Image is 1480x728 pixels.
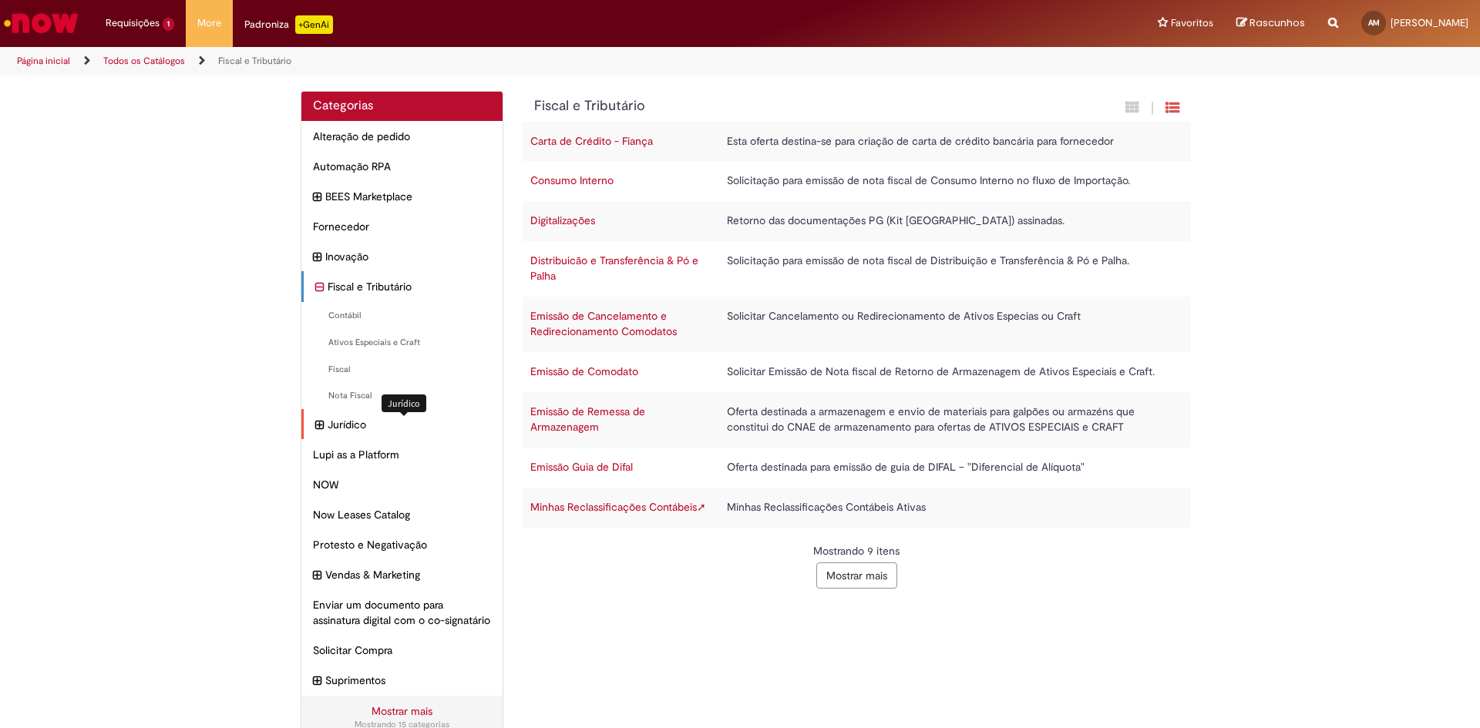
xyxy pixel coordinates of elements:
[325,189,491,204] span: BEES Marketplace
[17,55,70,67] a: Página inicial
[534,543,1180,559] div: Mostrando 9 itens
[1250,15,1305,30] span: Rascunhos
[530,364,638,378] a: Emissão de Comodato
[719,201,1176,241] td: Retorno das documentações PG (Kit [GEOGRAPHIC_DATA]) assinadas.
[1391,16,1468,29] span: [PERSON_NAME]
[523,201,1192,241] tr: Digitalizações Retorno das documentações PG (Kit [GEOGRAPHIC_DATA]) assinadas.
[301,635,503,666] div: Solicitar Compra
[301,356,503,384] div: Fiscal
[313,337,491,349] span: Ativos Especiais e Craft
[523,352,1192,392] tr: Emissão de Comodato Solicitar Emissão de Nota fiscal de Retorno de Armazenagem de Ativos Especiai...
[1165,100,1179,115] i: Exibição de grade
[530,404,645,434] a: Emissão de Remessa de Armazenagem
[2,8,81,39] img: ServiceNow
[328,417,491,432] span: Jurídico
[103,55,185,67] a: Todos os Catálogos
[523,297,1192,352] tr: Emissão de Cancelamento e Redirecionamento Comodatos Solicitar Cancelamento ou Redirecionamento d...
[315,417,324,434] i: expandir categoria Jurídico
[313,642,491,658] span: Solicitar Compra
[530,309,677,338] a: Emissão de Cancelamento e Redirecionamento Comodatos
[719,392,1176,448] td: Oferta destinada a armazenagem e envio de materiais para galpões ou armazéns que constitui do CNA...
[313,447,491,462] span: Lupi as a Platform
[301,121,503,152] div: Alteração de pedido
[313,99,491,113] h2: Categorias
[301,469,503,500] div: NOW
[523,488,1192,528] tr: Minhas Reclassificações ContábeisLink Externo Minhas Reclassificações Contábeis Ativas
[523,161,1192,201] tr: Consumo Interno Solicitação para emissão de nota fiscal de Consumo Interno no fluxo de Importação.
[12,47,975,75] ul: Trilhas de página
[719,161,1176,201] td: Solicitação para emissão de nota fiscal de Consumo Interno no fluxo de Importação.
[313,673,321,689] i: expandir categoria Suprimentos
[523,392,1192,448] tr: Emissão de Remessa de Armazenagem Oferta destinada a armazenagem e envio de materiais para galpõe...
[301,559,503,590] div: expandir categoria Vendas & Marketing Vendas & Marketing
[313,219,491,234] span: Fornecedor
[313,189,321,206] i: expandir categoria BEES Marketplace
[313,507,491,522] span: Now Leases Catalog
[530,460,633,474] a: Emissão Guia de Difal
[313,537,491,552] span: Protesto e Negativação
[301,302,503,330] div: Contábil
[530,173,614,187] a: Consumo Interno
[301,409,503,440] div: expandir categoria Jurídico Jurídico
[523,241,1192,297] tr: Distribuicão e Transferência & Pó e Palha Solicitação para emissão de nota fiscal de Distribuição...
[301,181,503,212] div: expandir categoria BEES Marketplace BEES Marketplace
[295,15,333,34] p: +GenAi
[1368,18,1380,28] span: AM
[530,134,653,148] a: Carta de Crédito - Fiança
[1151,99,1154,117] span: |
[382,394,426,412] div: Jurídico
[313,364,491,376] span: Fiscal
[313,390,491,402] span: Nota Fiscal
[301,241,503,272] div: expandir categoria Inovação Inovação
[313,310,491,322] span: Contábil
[697,500,706,514] span: Link Externo
[313,477,491,492] span: NOW
[523,448,1192,488] tr: Emissão Guia de Difal Oferta destinada para emissão de guia de DIFAL – "Diferencial de Alíquota"
[106,15,160,31] span: Requisições
[719,488,1176,528] td: Minhas Reclassificações Contábeis Ativas
[719,448,1176,488] td: Oferta destinada para emissão de guia de DIFAL – "Diferencial de Alíquota"
[301,211,503,242] div: Fornecedor
[301,499,503,530] div: Now Leases Catalog
[1236,16,1305,31] a: Rascunhos
[315,279,324,296] i: recolher categoria Fiscal e Tributário
[163,18,174,31] span: 1
[313,249,321,266] i: expandir categoria Inovação
[218,55,291,67] a: Fiscal e Tributário
[1125,100,1139,115] i: Exibição em cartão
[719,297,1176,352] td: Solicitar Cancelamento ou Redirecionamento de Ativos Especias ou Craft
[301,329,503,357] div: Ativos Especiais e Craft
[313,159,491,174] span: Automação RPA
[313,129,491,144] span: Alteração de pedido
[301,529,503,560] div: Protesto e Negativação
[313,567,321,584] i: expandir categoria Vendas & Marketing
[301,382,503,410] div: Nota Fiscal
[325,567,491,582] span: Vendas & Marketing
[301,121,503,696] ul: Categorias
[1171,15,1213,31] span: Favoritos
[530,500,706,514] a: Minhas Reclassificações ContábeisLink Externo
[301,302,503,410] ul: Fiscal e Tributário subcategorias
[325,249,491,264] span: Inovação
[197,15,221,31] span: More
[719,122,1176,162] td: Esta oferta destina-se para criação de carta de crédito bancária para fornecedor
[301,151,503,182] div: Automação RPA
[301,665,503,696] div: expandir categoria Suprimentos Suprimentos
[530,253,698,283] a: Distribuicão e Transferência & Pó e Palha
[530,213,595,227] a: Digitalizações
[325,673,491,688] span: Suprimentos
[523,122,1192,162] tr: Carta de Crédito - Fiança Esta oferta destina-se para criação de carta de crédito bancária para f...
[301,271,503,302] div: recolher categoria Fiscal e Tributário Fiscal e Tributário
[372,704,432,718] a: Mostrar mais
[816,562,897,589] button: Mostrar mais
[301,589,503,636] div: Enviar um documento para assinatura digital com o co-signatário
[244,15,333,34] div: Padroniza
[328,279,491,294] span: Fiscal e Tributário
[301,439,503,470] div: Lupi as a Platform
[719,241,1176,297] td: Solicitação para emissão de nota fiscal de Distribuição e Transferência & Pó e Palha.
[534,99,1013,114] h1: {"description":null,"title":"Fiscal e Tributário"} Categoria
[719,352,1176,392] td: Solicitar Emissão de Nota fiscal de Retorno de Armazenagem de Ativos Especiais e Craft.
[313,597,491,628] span: Enviar um documento para assinatura digital com o co-signatário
